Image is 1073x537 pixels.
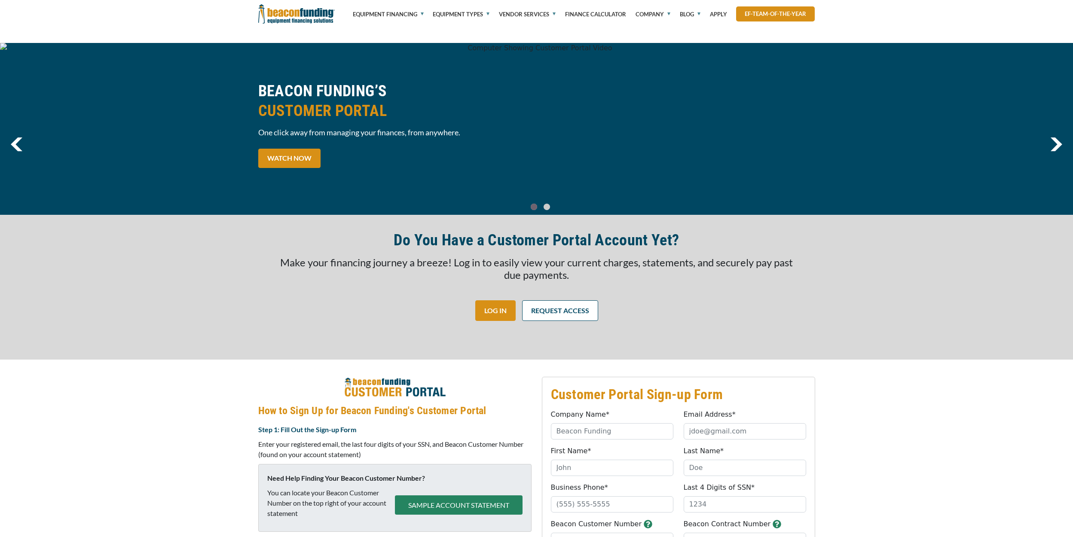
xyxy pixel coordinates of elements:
[11,137,22,151] a: previous
[736,6,815,21] a: ef-team-of-the-year
[684,519,771,529] label: Beacon Contract Number
[551,423,673,439] input: Beacon Funding
[684,423,806,439] input: jdoe@gmail.com
[258,403,532,418] h4: How to Sign Up for Beacon Funding's Customer Portal
[280,256,793,281] span: Make your financing journey a breeze! Log in to easily view your current charges, statements, and...
[258,149,321,168] a: WATCH NOW
[551,496,673,513] input: (555) 555-5555
[551,519,642,529] label: Beacon Customer Number
[1050,137,1062,151] a: next
[258,439,532,460] p: Enter your registered email, the last four digits of your SSN, and Beacon Customer Number (found ...
[684,482,755,493] label: Last 4 Digits of SSN*
[684,446,724,456] label: Last Name*
[267,474,425,482] strong: Need Help Finding Your Beacon Customer Number?
[542,203,552,211] a: Go To Slide 1
[551,386,806,403] h3: Customer Portal Sign-up Form
[551,446,591,456] label: First Name*
[551,460,673,476] input: John
[475,300,516,321] a: LOG IN
[684,460,806,476] input: Doe
[551,409,609,420] label: Company Name*
[684,496,806,513] input: 1234
[258,81,532,121] h2: BEACON FUNDING’S
[394,230,679,250] h2: Do You Have a Customer Portal Account Yet?
[11,137,22,151] img: Left Navigator
[258,425,356,433] strong: Step 1: Fill Out the Sign-up Form
[267,488,395,519] p: You can locate your Beacon Customer Number on the top right of your account statement
[258,101,532,121] span: CUSTOMER PORTAL
[529,203,539,211] a: Go To Slide 0
[551,482,608,493] label: Business Phone*
[684,409,736,420] label: Email Address*
[258,127,532,138] span: One click away from managing your finances, from anywhere.
[395,495,523,515] button: SAMPLE ACCOUNT STATEMENT
[1050,137,1062,151] img: Right Navigator
[522,300,598,321] a: REQUEST ACCESS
